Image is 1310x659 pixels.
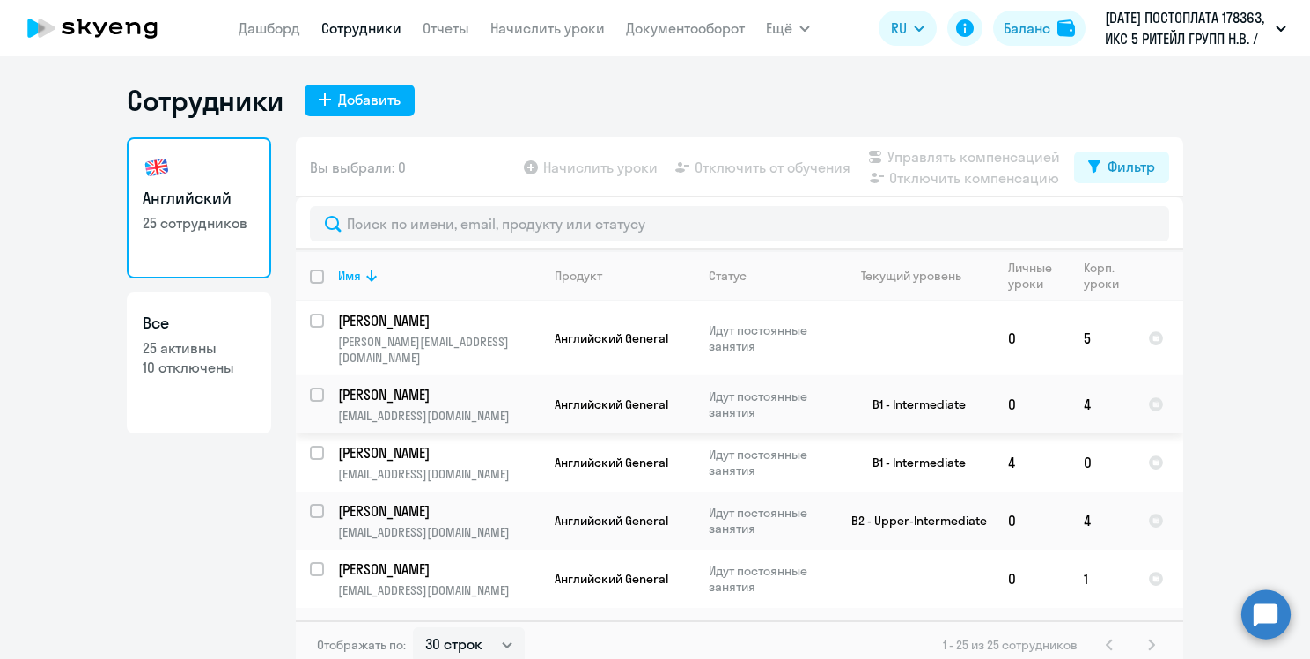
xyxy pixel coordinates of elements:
td: B2 - Upper-Intermediate [830,492,994,550]
p: 25 активны [143,338,255,358]
p: Идут постоянные занятия [709,322,829,354]
h3: Английский [143,187,255,210]
div: Имя [338,268,540,284]
div: Текущий уровень [844,268,993,284]
a: Все25 активны10 отключены [127,292,271,433]
p: Идут постоянные занятия [709,389,829,420]
a: [PERSON_NAME] [338,501,540,521]
td: 0 [994,375,1070,433]
div: Имя [338,268,361,284]
a: [PERSON_NAME] [338,559,540,579]
span: RU [891,18,907,39]
p: 25 сотрудников [143,213,255,233]
div: Баланс [1004,18,1050,39]
div: Корп. уроки [1084,260,1133,292]
a: Начислить уроки [490,19,605,37]
button: Ещё [766,11,810,46]
img: english [143,153,171,181]
span: Английский General [555,513,668,529]
td: B1 - Intermediate [830,433,994,492]
div: Добавить [338,89,401,110]
a: [PERSON_NAME] [338,385,540,404]
td: 1 [1070,550,1134,608]
div: Продукт [555,268,602,284]
td: 4 [994,433,1070,492]
span: Отображать по: [317,637,406,653]
button: Добавить [305,85,415,116]
p: [PERSON_NAME] [338,311,537,330]
td: 0 [994,301,1070,375]
p: Идут постоянные занятия [709,447,829,478]
a: [PERSON_NAME] [338,443,540,463]
td: 0 [994,492,1070,550]
td: B1 - Intermediate [830,375,994,433]
button: [DATE] ПОСТОПЛАТА 178363, ИКС 5 РИТЕЙЛ ГРУПП Н.В. / X5 RETAIL GROUP N.V. [1096,7,1295,49]
p: [EMAIL_ADDRESS][DOMAIN_NAME] [338,582,540,598]
p: [PERSON_NAME] [338,385,537,404]
div: Статус [709,268,747,284]
td: 0 [1070,433,1134,492]
a: Отчеты [423,19,469,37]
span: Ещё [766,18,792,39]
button: RU [879,11,937,46]
p: [EMAIL_ADDRESS][DOMAIN_NAME] [338,466,540,482]
span: 1 - 25 из 25 сотрудников [943,637,1078,653]
h3: Все [143,312,255,335]
span: Английский General [555,330,668,346]
span: Вы выбрали: 0 [310,157,406,178]
p: [EMAIL_ADDRESS][DOMAIN_NAME] [338,524,540,540]
td: 4 [1070,375,1134,433]
button: Балансbalance [993,11,1086,46]
h1: Сотрудники [127,83,283,118]
p: [PERSON_NAME] [338,443,537,463]
a: Английский25 сотрудников [127,137,271,278]
a: Сотрудники [321,19,401,37]
div: Личные уроки [1008,260,1069,292]
p: [PERSON_NAME] [338,559,537,579]
input: Поиск по имени, email, продукту или статусу [310,206,1169,241]
a: Документооборот [626,19,745,37]
a: Дашборд [239,19,300,37]
p: Идут постоянные занятия [709,563,829,595]
p: Идут постоянные занятия [709,505,829,537]
td: 5 [1070,301,1134,375]
a: [PERSON_NAME] [338,618,540,637]
img: balance [1057,19,1075,37]
div: Текущий уровень [861,268,961,284]
span: Английский General [555,396,668,412]
p: 10 отключены [143,358,255,377]
span: Английский General [555,455,668,470]
p: [PERSON_NAME] [338,501,537,521]
button: Фильтр [1074,152,1169,183]
p: [DATE] ПОСТОПЛАТА 178363, ИКС 5 РИТЕЙЛ ГРУПП Н.В. / X5 RETAIL GROUP N.V. [1105,7,1269,49]
span: Английский General [555,571,668,587]
td: 0 [994,550,1070,608]
p: [EMAIL_ADDRESS][DOMAIN_NAME] [338,408,540,424]
p: [PERSON_NAME] [338,618,537,637]
p: [PERSON_NAME][EMAIL_ADDRESS][DOMAIN_NAME] [338,334,540,366]
a: [PERSON_NAME] [338,311,540,330]
div: Фильтр [1108,156,1155,177]
td: 4 [1070,492,1134,550]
